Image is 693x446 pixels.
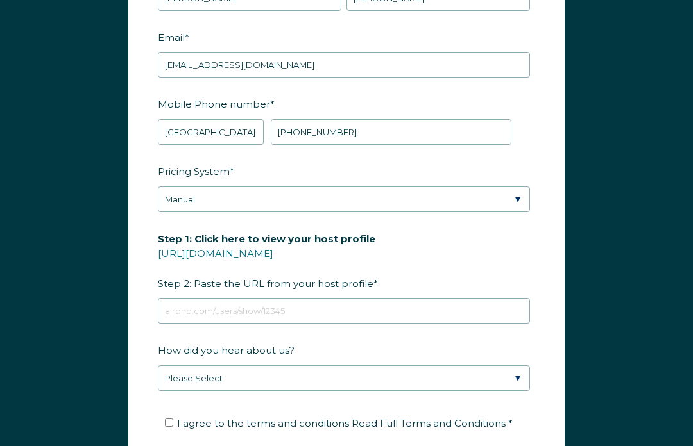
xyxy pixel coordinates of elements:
a: [URL][DOMAIN_NAME] [158,248,273,260]
a: Read Full Terms and Conditions [349,418,508,430]
span: Read Full Terms and Conditions [352,418,506,430]
input: I agree to the terms and conditions Read Full Terms and Conditions * [165,419,173,427]
span: I agree to the terms and conditions [177,418,513,430]
span: Pricing System [158,162,230,182]
span: How did you hear about us? [158,341,295,361]
input: airbnb.com/users/show/12345 [158,299,530,324]
span: Step 2: Paste the URL from your host profile [158,229,375,294]
span: Step 1: Click here to view your host profile [158,229,375,249]
span: Email [158,28,185,48]
span: Mobile Phone number [158,95,270,115]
